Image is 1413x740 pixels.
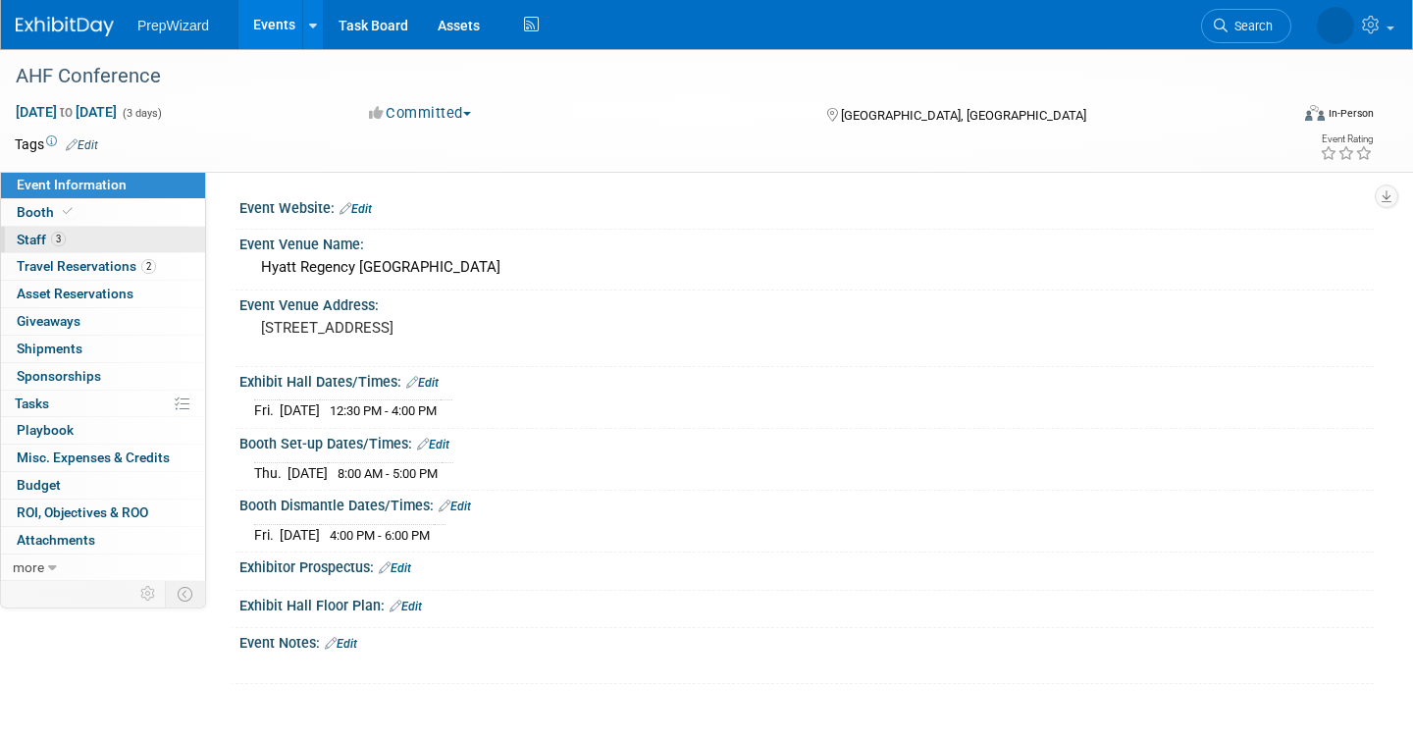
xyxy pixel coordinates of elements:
[340,202,372,216] a: Edit
[1,199,205,226] a: Booth
[280,400,320,421] td: [DATE]
[338,466,438,481] span: 8:00 AM - 5:00 PM
[66,138,98,152] a: Edit
[141,259,156,274] span: 2
[254,252,1359,283] div: Hyatt Regency [GEOGRAPHIC_DATA]
[17,341,82,356] span: Shipments
[57,104,76,120] span: to
[15,134,98,154] td: Tags
[1,227,205,253] a: Staff3
[17,477,61,493] span: Budget
[239,591,1374,616] div: Exhibit Hall Floor Plan:
[1,363,205,390] a: Sponsorships
[15,396,49,411] span: Tasks
[1,336,205,362] a: Shipments
[17,422,74,438] span: Playbook
[1,253,205,280] a: Travel Reservations2
[379,561,411,575] a: Edit
[166,581,206,607] td: Toggle Event Tabs
[1328,106,1374,121] div: In-Person
[51,232,66,246] span: 3
[1,281,205,307] a: Asset Reservations
[362,103,479,124] button: Committed
[390,600,422,613] a: Edit
[239,367,1374,393] div: Exhibit Hall Dates/Times:
[17,504,148,520] span: ROI, Objectives & ROO
[131,581,166,607] td: Personalize Event Tab Strip
[239,291,1374,315] div: Event Venue Address:
[1,417,205,444] a: Playbook
[17,368,101,384] span: Sponsorships
[15,103,118,121] span: [DATE] [DATE]
[254,462,288,483] td: Thu.
[17,232,66,247] span: Staff
[1305,105,1325,121] img: Format-Inperson.png
[13,559,44,575] span: more
[330,403,437,418] span: 12:30 PM - 4:00 PM
[16,17,114,36] img: ExhibitDay
[417,438,449,451] a: Edit
[239,491,1374,516] div: Booth Dismantle Dates/Times:
[1172,102,1374,132] div: Event Format
[280,524,320,545] td: [DATE]
[1,472,205,499] a: Budget
[1,308,205,335] a: Giveaways
[841,108,1086,123] span: [GEOGRAPHIC_DATA], [GEOGRAPHIC_DATA]
[239,230,1374,254] div: Event Venue Name:
[1317,7,1354,44] img: Addison Ironside
[254,524,280,545] td: Fri.
[239,429,1374,454] div: Booth Set-up Dates/Times:
[137,18,209,33] span: PrepWizard
[17,313,80,329] span: Giveaways
[1,445,205,471] a: Misc. Expenses & Credits
[1320,134,1373,144] div: Event Rating
[1,391,205,417] a: Tasks
[121,107,162,120] span: (3 days)
[1,555,205,581] a: more
[17,177,127,192] span: Event Information
[17,204,77,220] span: Booth
[1201,9,1291,43] a: Search
[17,258,156,274] span: Travel Reservations
[325,637,357,651] a: Edit
[439,500,471,513] a: Edit
[406,376,439,390] a: Edit
[1,500,205,526] a: ROI, Objectives & ROO
[9,59,1258,94] div: AHF Conference
[261,319,691,337] pre: [STREET_ADDRESS]
[1,172,205,198] a: Event Information
[17,286,133,301] span: Asset Reservations
[239,553,1374,578] div: Exhibitor Prospectus:
[63,206,73,217] i: Booth reservation complete
[1,527,205,554] a: Attachments
[288,462,328,483] td: [DATE]
[330,528,430,543] span: 4:00 PM - 6:00 PM
[17,532,95,548] span: Attachments
[254,400,280,421] td: Fri.
[239,193,1374,219] div: Event Website:
[239,628,1374,654] div: Event Notes:
[1228,19,1273,33] span: Search
[17,449,170,465] span: Misc. Expenses & Credits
